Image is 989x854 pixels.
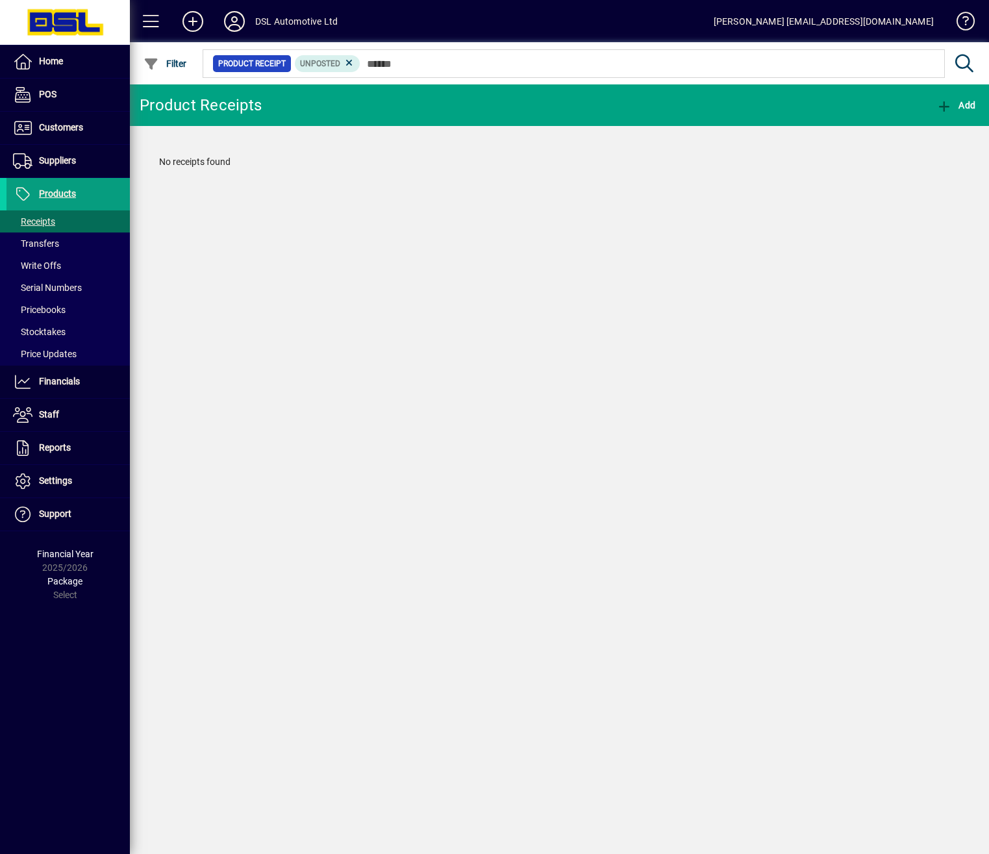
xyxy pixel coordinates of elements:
button: Add [172,10,214,33]
div: DSL Automotive Ltd [255,11,338,32]
span: Package [47,576,82,586]
span: Products [39,188,76,199]
span: Suppliers [39,155,76,166]
span: Unposted [300,59,340,68]
span: Home [39,56,63,66]
a: Home [6,45,130,78]
div: [PERSON_NAME] [EMAIL_ADDRESS][DOMAIN_NAME] [714,11,934,32]
a: Customers [6,112,130,144]
span: Transfers [13,238,59,249]
a: Transfers [6,232,130,255]
a: Settings [6,465,130,497]
span: Pricebooks [13,305,66,315]
a: Serial Numbers [6,277,130,299]
span: Receipts [13,216,55,227]
span: Serial Numbers [13,283,82,293]
a: Write Offs [6,255,130,277]
span: Price Updates [13,349,77,359]
button: Add [933,94,979,117]
span: Add [936,100,975,110]
span: Support [39,509,71,519]
span: Staff [39,409,59,420]
div: No receipts found [146,142,973,182]
span: Stocktakes [13,327,66,337]
a: Price Updates [6,343,130,365]
mat-chip: Product Movement Status: Unposted [295,55,360,72]
a: Receipts [6,210,130,232]
a: Reports [6,432,130,464]
button: Profile [214,10,255,33]
span: Settings [39,475,72,486]
a: Staff [6,399,130,431]
span: Product Receipt [218,57,286,70]
span: Customers [39,122,83,132]
span: Financial Year [37,549,94,559]
span: Write Offs [13,260,61,271]
a: Pricebooks [6,299,130,321]
button: Filter [140,52,190,75]
a: Suppliers [6,145,130,177]
a: Support [6,498,130,531]
div: Product Receipts [140,95,262,116]
a: Knowledge Base [947,3,973,45]
a: POS [6,79,130,111]
span: Financials [39,376,80,386]
a: Stocktakes [6,321,130,343]
span: Reports [39,442,71,453]
span: Filter [144,58,187,69]
span: POS [39,89,56,99]
a: Financials [6,366,130,398]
